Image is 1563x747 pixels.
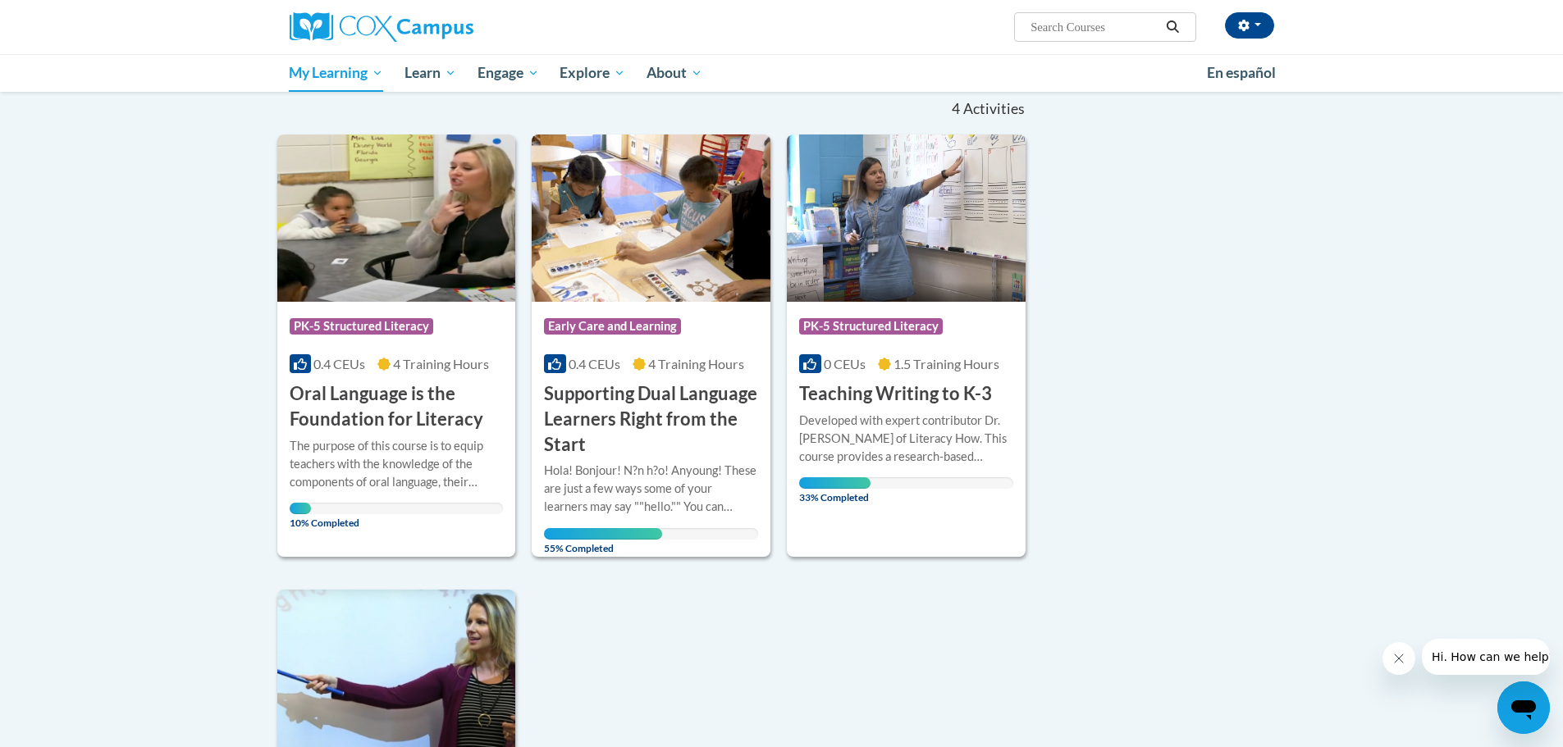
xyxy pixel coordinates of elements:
a: Course LogoPK-5 Structured Literacy0 CEUs1.5 Training Hours Teaching Writing to K-3Developed with... [787,134,1026,557]
div: Your progress [799,477,870,489]
a: Learn [394,54,467,92]
span: 0.4 CEUs [313,356,365,371]
span: Early Care and Learning [544,318,681,335]
iframe: Message from company [1422,639,1550,675]
div: Main menu [265,54,1299,92]
span: Learn [404,63,456,83]
input: Search Courses [1029,17,1160,37]
span: Explore [560,63,625,83]
a: About [636,54,713,92]
a: Course LogoEarly Care and Learning0.4 CEUs4 Training Hours Supporting Dual Language Learners Righ... [532,134,770,557]
span: 1.5 Training Hours [893,356,999,371]
span: 0 CEUs [824,356,866,371]
span: 33% Completed [799,477,870,503]
img: Cox Campus [290,12,473,42]
h3: Oral Language is the Foundation for Literacy [290,381,504,432]
span: 55% Completed [544,528,662,554]
span: My Learning [289,63,383,83]
span: PK-5 Structured Literacy [290,318,433,335]
iframe: Button to launch messaging window [1497,681,1550,734]
img: Course Logo [787,134,1026,302]
div: Hola! Bonjour! N?n h?o! Anyoung! These are just a few ways some of your learners may say ""hello.... [544,462,758,516]
span: 10% Completed [290,503,311,529]
a: Cox Campus [290,12,601,42]
span: Engage [478,63,539,83]
span: About [647,63,702,83]
span: En español [1207,64,1276,81]
iframe: Close message [1382,642,1415,675]
span: 4 [952,100,960,118]
a: Course LogoPK-5 Structured Literacy0.4 CEUs4 Training Hours Oral Language is the Foundation for L... [277,134,516,557]
a: Explore [549,54,636,92]
span: 0.4 CEUs [569,356,620,371]
h3: Supporting Dual Language Learners Right from the Start [544,381,758,457]
span: Activities [963,100,1025,118]
span: Hi. How can we help? [10,11,133,25]
a: Engage [467,54,550,92]
div: Developed with expert contributor Dr. [PERSON_NAME] of Literacy How. This course provides a resea... [799,412,1013,466]
span: 4 Training Hours [393,356,489,371]
img: Course Logo [532,134,770,302]
span: PK-5 Structured Literacy [799,318,943,335]
span: 4 Training Hours [648,356,744,371]
img: Course Logo [277,134,516,302]
a: En español [1196,56,1287,90]
div: Your progress [544,528,662,540]
div: The purpose of this course is to equip teachers with the knowledge of the components of oral lang... [290,437,504,491]
button: Search [1160,17,1185,37]
a: My Learning [279,54,395,92]
div: Your progress [290,503,311,514]
h3: Teaching Writing to K-3 [799,381,992,407]
button: Account Settings [1225,12,1274,39]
